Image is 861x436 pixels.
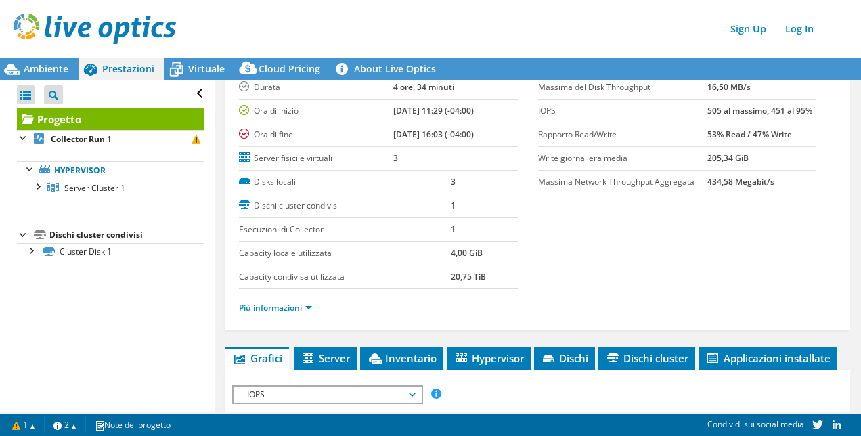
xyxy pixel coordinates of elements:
b: 4,00 GiB [451,247,483,259]
span: Virtuale [188,62,225,75]
b: [DATE] 11:29 (-04:00) [393,105,474,116]
span: IOPS [240,387,414,403]
span: Dischi [541,351,588,365]
div: Dischi cluster condivisi [49,227,204,243]
label: IOPS [538,104,707,118]
a: 2 [44,416,86,433]
b: 505 al massimo, 451 al 95% [707,105,812,116]
span: Applicazioni installate [705,351,831,365]
a: Progetto [17,108,204,130]
a: Note del progetto [85,416,180,433]
b: Collector Run 1 [51,133,112,145]
b: 1 [451,223,456,235]
span: Grafici [232,351,282,365]
label: Ora di fine [239,128,393,141]
label: Massima Network Throughput Aggregata [538,175,707,189]
a: 1 [3,416,45,433]
b: 16,50 MB/s [707,81,751,93]
a: Collector Run 1 [17,130,204,148]
span: Hypervisor [454,351,524,365]
span: Dischi cluster [605,351,688,365]
b: 205,34 GiB [707,152,749,164]
a: About Live Optics [330,58,446,80]
b: 4 ore, 34 minuti [393,81,454,93]
label: Esecuzioni di Collector [239,223,451,236]
label: Capacity locale utilizzata [239,246,451,260]
span: Cloud Pricing [259,62,320,75]
label: Capacity condivisa utilizzata [239,270,451,284]
a: Sign Up [724,19,773,39]
label: Server fisici e virtuali [239,152,393,165]
label: Write giornaliera media [538,152,707,165]
img: live_optics_svg.svg [14,14,176,44]
b: 1 [451,200,456,211]
span: Condividi sui social media [707,418,804,430]
label: Dischi cluster condivisi [239,199,451,213]
b: 434,58 Megabit/s [707,176,774,188]
b: 3 [451,176,456,188]
span: Inventario [367,351,437,365]
label: Ora di inizio [239,104,393,118]
text: Read IOPS [759,412,795,421]
span: Server Cluster 1 [64,182,125,194]
label: Disks locali [239,175,451,189]
a: Più informazioni [239,302,312,313]
a: Server Cluster 1 [17,179,204,196]
a: Hypervisor [17,161,204,179]
span: Prestazioni [102,62,154,75]
a: Log In [778,19,820,39]
a: Cluster Disk 1 [17,243,204,261]
label: Durata [239,81,393,94]
text: Write IOPS [694,412,732,421]
b: 53% Read / 47% Write [707,129,792,140]
label: Massima del Disk Throughput [538,81,707,94]
b: 20,75 TiB [451,271,486,282]
b: 3 [393,152,398,164]
b: [DATE] 16:03 (-04:00) [393,129,474,140]
span: Server [301,351,350,365]
span: Ambiente [24,62,68,75]
label: Rapporto Read/Write [538,128,707,141]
